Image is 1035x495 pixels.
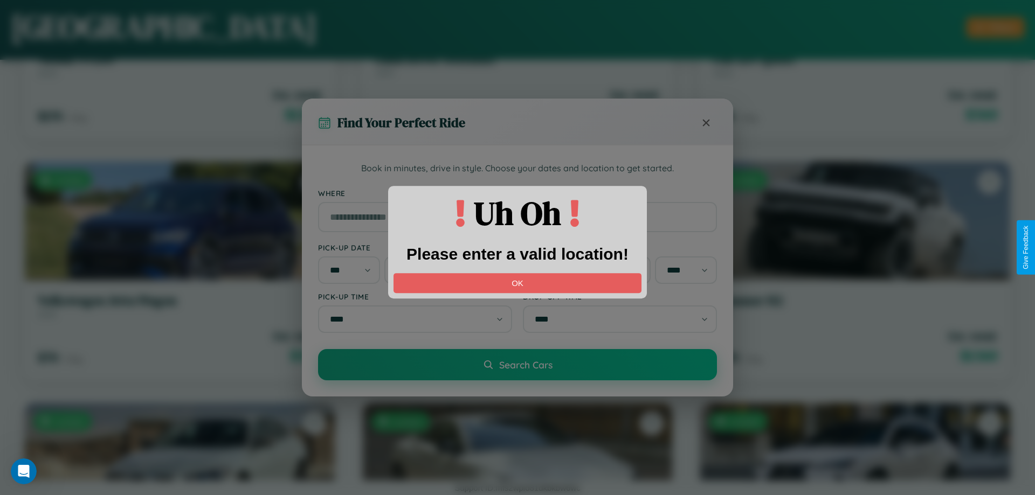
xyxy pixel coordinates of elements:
label: Pick-up Date [318,243,512,252]
h3: Find Your Perfect Ride [337,114,465,131]
label: Where [318,189,717,198]
label: Drop-off Date [523,243,717,252]
p: Book in minutes, drive in style. Choose your dates and location to get started. [318,162,717,176]
span: Search Cars [499,359,553,371]
label: Pick-up Time [318,292,512,301]
label: Drop-off Time [523,292,717,301]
